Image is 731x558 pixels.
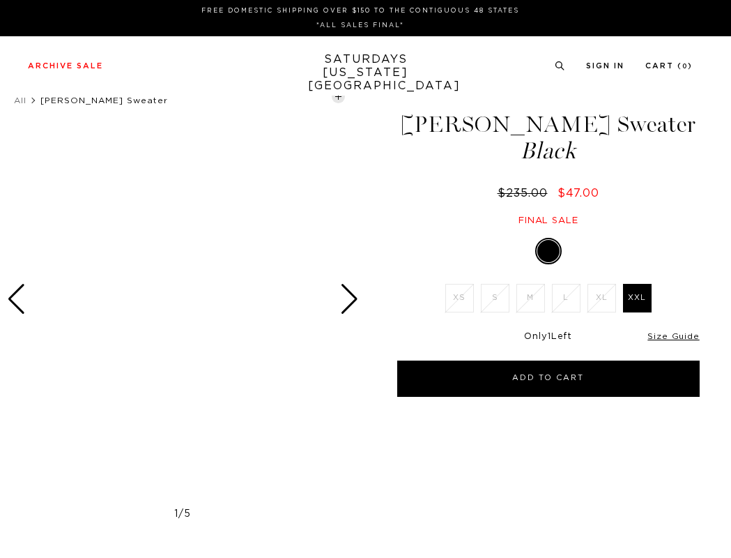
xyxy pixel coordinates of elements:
[647,332,699,340] a: Size Guide
[33,6,687,16] p: FREE DOMESTIC SHIPPING OVER $150 TO THE CONTIGUOUS 48 STATES
[14,96,26,105] a: All
[586,62,624,70] a: Sign In
[498,188,553,199] del: $235.00
[7,284,26,315] div: Previous slide
[308,53,423,93] a: SATURDAYS[US_STATE][GEOGRAPHIC_DATA]
[395,113,702,163] h1: [PERSON_NAME] Sweater
[645,62,693,70] a: Cart (0)
[174,509,178,519] span: 1
[682,63,688,70] small: 0
[28,62,103,70] a: Archive Sale
[548,332,551,341] span: 1
[184,509,191,519] span: 5
[623,284,652,312] label: XXL
[397,331,700,343] div: Only Left
[395,215,702,227] div: Final sale
[33,20,687,31] p: *ALL SALES FINAL*
[40,96,168,105] span: [PERSON_NAME] Sweater
[397,361,700,397] button: Add to Cart
[395,139,702,163] span: Black
[557,188,599,199] span: $47.00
